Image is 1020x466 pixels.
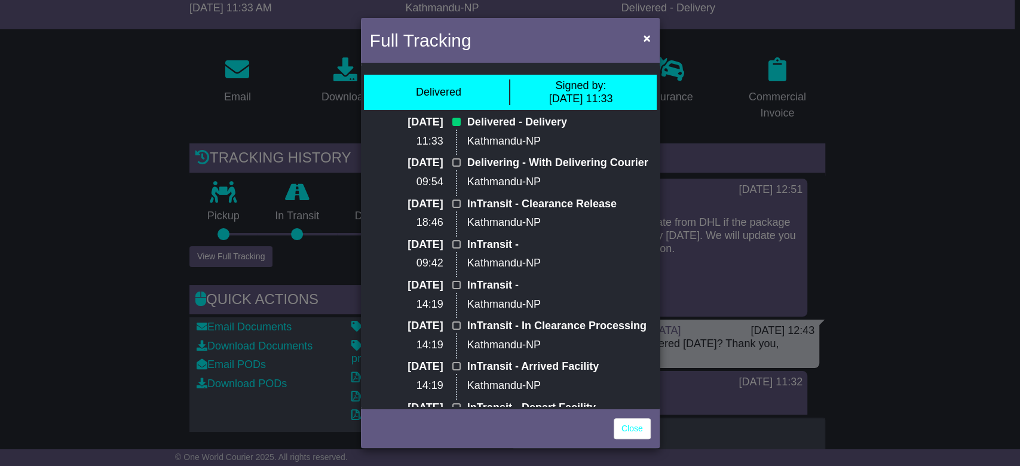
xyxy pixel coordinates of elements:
[370,360,443,373] p: [DATE]
[467,339,651,352] p: Kathmandu-NP
[467,176,651,189] p: Kathmandu-NP
[370,27,471,54] h4: Full Tracking
[370,257,443,270] p: 09:42
[614,418,651,439] a: Close
[467,135,651,148] p: Kathmandu-NP
[467,401,651,415] p: InTransit - Depart Facility
[467,216,651,229] p: Kathmandu-NP
[370,279,443,292] p: [DATE]
[370,157,443,170] p: [DATE]
[370,379,443,393] p: 14:19
[643,31,650,45] span: ×
[549,79,613,105] div: [DATE] 11:33
[370,339,443,352] p: 14:19
[467,379,651,393] p: Kathmandu-NP
[370,238,443,252] p: [DATE]
[370,198,443,211] p: [DATE]
[370,116,443,129] p: [DATE]
[467,198,651,211] p: InTransit - Clearance Release
[370,401,443,415] p: [DATE]
[370,216,443,229] p: 18:46
[467,257,651,270] p: Kathmandu-NP
[555,79,606,91] span: Signed by:
[637,26,656,50] button: Close
[370,320,443,333] p: [DATE]
[467,279,651,292] p: InTransit -
[416,86,461,99] div: Delivered
[370,298,443,311] p: 14:19
[467,238,651,252] p: InTransit -
[467,157,651,170] p: Delivering - With Delivering Courier
[467,298,651,311] p: Kathmandu-NP
[370,176,443,189] p: 09:54
[370,135,443,148] p: 11:33
[467,320,651,333] p: InTransit - In Clearance Processing
[467,360,651,373] p: InTransit - Arrived Facility
[467,116,651,129] p: Delivered - Delivery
